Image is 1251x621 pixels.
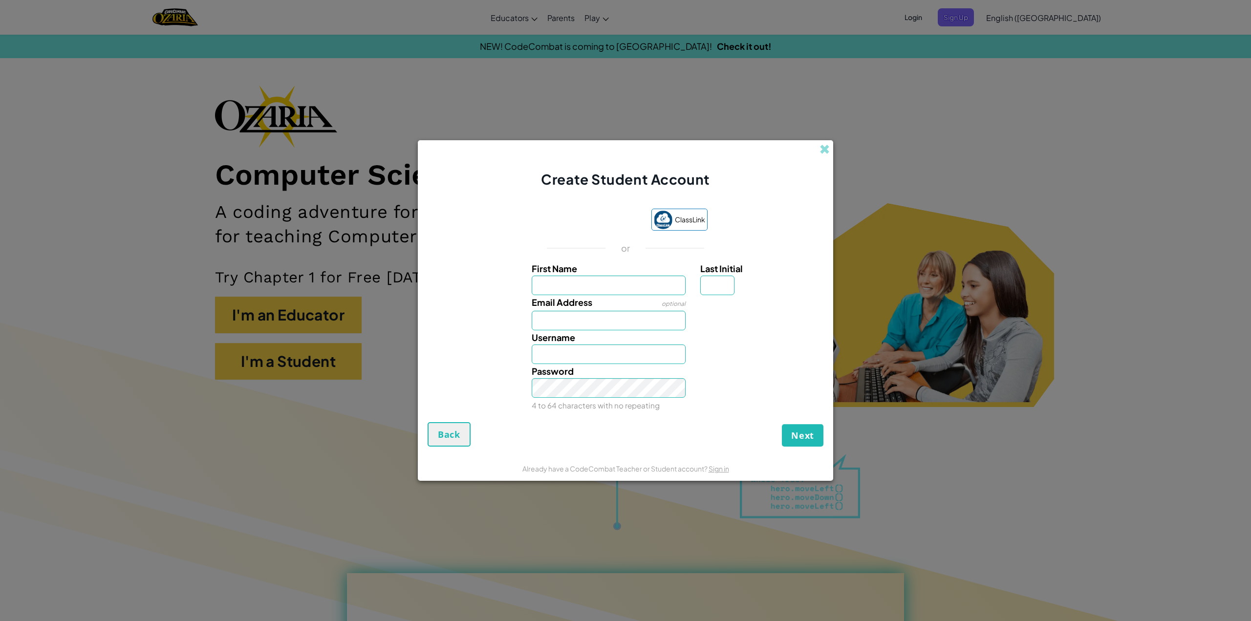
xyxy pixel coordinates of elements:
[532,297,592,308] span: Email Address
[532,263,577,274] span: First Name
[532,332,575,343] span: Username
[791,429,814,441] span: Next
[438,428,460,440] span: Back
[654,211,672,229] img: classlink-logo-small.png
[662,300,686,307] span: optional
[428,422,471,447] button: Back
[675,213,705,227] span: ClassLink
[539,210,647,232] iframe: Sign in with Google Button
[541,171,710,188] span: Create Student Account
[532,365,574,377] span: Password
[522,464,709,473] span: Already have a CodeCombat Teacher or Student account?
[782,424,823,447] button: Next
[621,242,630,254] p: or
[700,263,743,274] span: Last Initial
[709,464,729,473] a: Sign in
[532,401,660,410] small: 4 to 64 characters with no repeating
